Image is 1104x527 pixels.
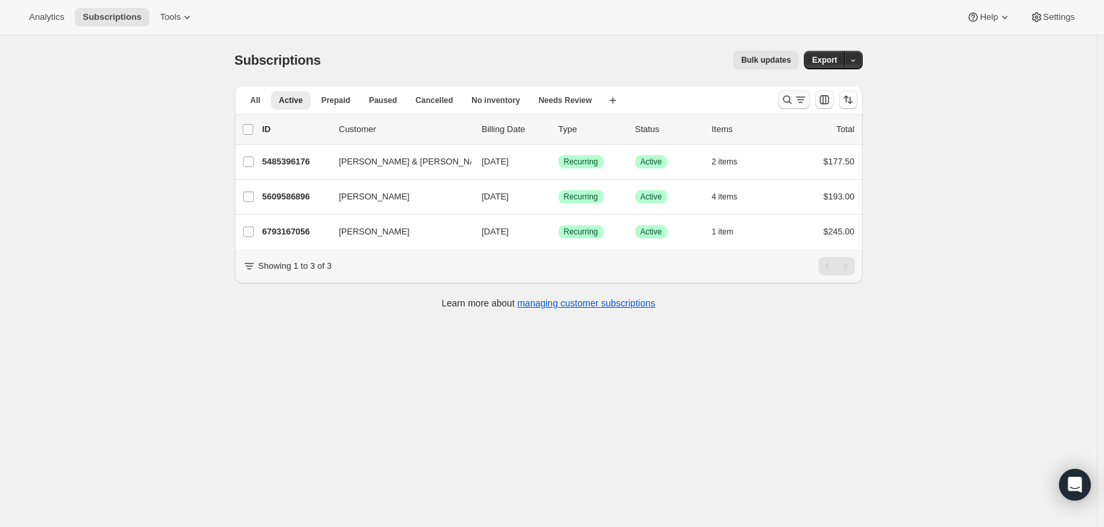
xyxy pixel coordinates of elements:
button: [PERSON_NAME] [331,186,463,207]
a: managing customer subscriptions [517,298,655,308]
span: Active [641,227,662,237]
p: 6793167056 [262,225,329,238]
div: IDCustomerBilling DateTypeStatusItemsTotal [262,123,855,136]
button: Bulk updates [733,51,799,69]
span: 1 item [712,227,734,237]
span: Export [812,55,837,65]
button: Tools [152,8,202,26]
div: 5485396176[PERSON_NAME] & [PERSON_NAME][DATE]SuccessRecurringSuccessActive2 items$177.50 [262,153,855,171]
p: Total [836,123,854,136]
button: Settings [1022,8,1083,26]
button: Search and filter results [778,90,810,109]
button: Sort the results [839,90,857,109]
div: 5609586896[PERSON_NAME][DATE]SuccessRecurringSuccessActive4 items$193.00 [262,188,855,206]
p: Learn more about [442,297,655,310]
button: 1 item [712,223,748,241]
span: Paused [369,95,397,106]
span: Analytics [29,12,64,22]
button: Subscriptions [75,8,149,26]
p: Billing Date [482,123,548,136]
span: [PERSON_NAME] [339,225,410,238]
span: Active [279,95,303,106]
span: Recurring [564,192,598,202]
button: Customize table column order and visibility [815,90,834,109]
span: All [251,95,260,106]
button: [PERSON_NAME] & [PERSON_NAME] [331,151,463,172]
span: Help [980,12,998,22]
p: Customer [339,123,471,136]
button: Create new view [602,91,623,110]
p: Showing 1 to 3 of 3 [258,260,332,273]
span: Active [641,192,662,202]
p: 5609586896 [262,190,329,203]
span: $245.00 [824,227,855,236]
span: 4 items [712,192,738,202]
span: [DATE] [482,192,509,201]
button: Analytics [21,8,72,26]
span: [DATE] [482,157,509,166]
span: Recurring [564,227,598,237]
p: ID [262,123,329,136]
span: Subscriptions [83,12,141,22]
button: Help [959,8,1019,26]
span: No inventory [471,95,520,106]
span: Active [641,157,662,167]
span: $177.50 [824,157,855,166]
span: Recurring [564,157,598,167]
p: 5485396176 [262,155,329,168]
span: Needs Review [539,95,592,106]
span: Prepaid [321,95,350,106]
button: 2 items [712,153,752,171]
button: Export [804,51,845,69]
span: Bulk updates [741,55,791,65]
span: [DATE] [482,227,509,236]
div: Open Intercom Messenger [1059,469,1091,501]
div: Items [712,123,778,136]
span: [PERSON_NAME] [339,190,410,203]
button: 4 items [712,188,752,206]
span: Tools [160,12,180,22]
span: Subscriptions [235,53,321,67]
div: 6793167056[PERSON_NAME][DATE]SuccessRecurringSuccessActive1 item$245.00 [262,223,855,241]
span: $193.00 [824,192,855,201]
div: Type [559,123,625,136]
p: Status [635,123,701,136]
span: Cancelled [416,95,453,106]
button: [PERSON_NAME] [331,221,463,242]
nav: Pagination [818,257,855,275]
span: 2 items [712,157,738,167]
span: Settings [1043,12,1075,22]
span: [PERSON_NAME] & [PERSON_NAME] [339,155,491,168]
